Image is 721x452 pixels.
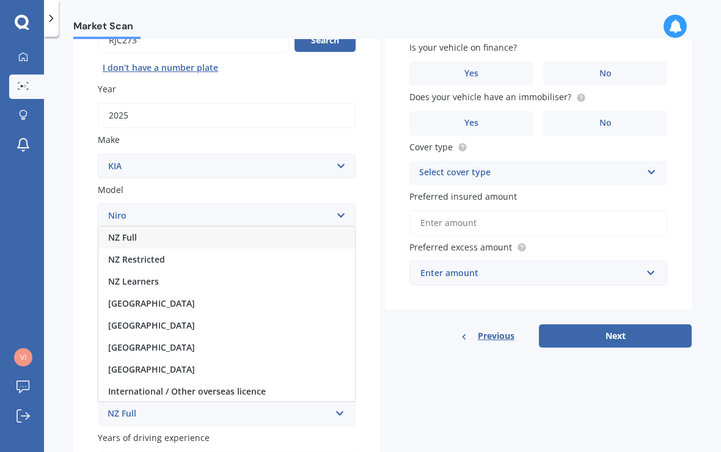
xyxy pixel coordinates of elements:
[108,253,165,265] span: NZ Restricted
[108,385,266,397] span: International / Other overseas licence
[98,184,123,195] span: Model
[409,241,512,253] span: Preferred excess amount
[98,432,210,443] span: Years of driving experience
[409,191,517,202] span: Preferred insured amount
[599,118,612,128] span: No
[409,42,517,53] span: Is your vehicle on finance?
[420,266,642,280] div: Enter amount
[98,103,356,128] input: YYYY
[409,141,453,153] span: Cover type
[478,327,514,345] span: Previous
[73,20,141,37] span: Market Scan
[108,319,195,331] span: [GEOGRAPHIC_DATA]
[98,58,223,78] button: I don’t have a number plate
[14,348,32,366] img: 6e11710ca0b5c5c9ba014e66b85b0558
[98,27,290,53] input: Enter plate number
[409,92,571,103] span: Does your vehicle have an immobiliser?
[108,363,195,375] span: [GEOGRAPHIC_DATA]
[98,83,116,95] span: Year
[539,324,692,348] button: Next
[98,134,120,146] span: Make
[599,68,612,79] span: No
[409,210,667,236] input: Enter amount
[419,166,642,180] div: Select cover type
[108,231,137,243] span: NZ Full
[464,118,478,128] span: Yes
[295,29,356,52] button: Search
[464,68,478,79] span: Yes
[108,275,159,287] span: NZ Learners
[108,297,195,309] span: [GEOGRAPHIC_DATA]
[108,341,195,353] span: [GEOGRAPHIC_DATA]
[108,407,330,421] div: NZ Full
